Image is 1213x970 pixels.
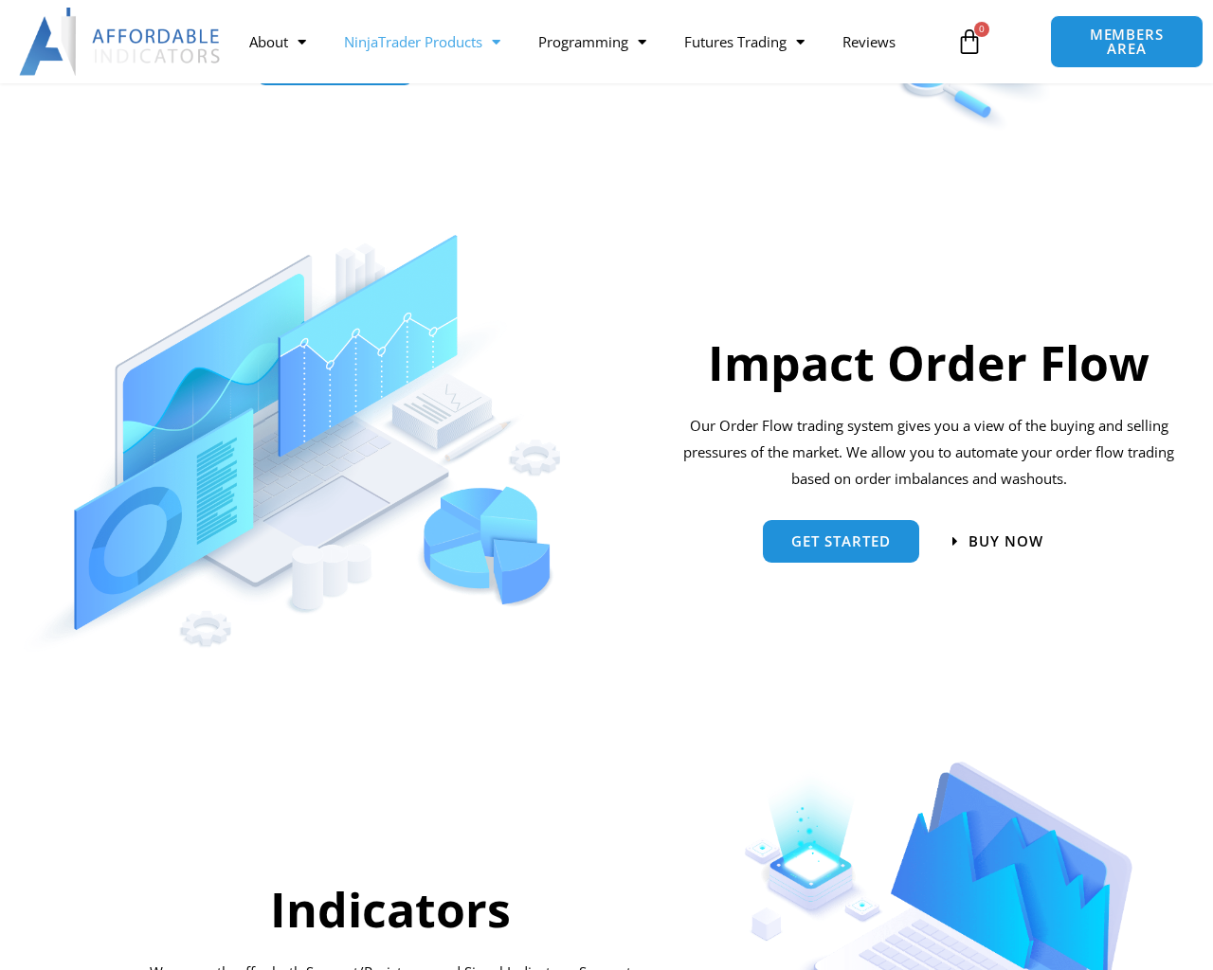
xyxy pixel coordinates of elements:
[674,413,1184,493] div: Our Order Flow trading system gives you a view of the buying and selling pressures of the market....
[519,20,665,63] a: Programming
[969,534,1043,548] span: BUY NOW
[763,520,919,563] a: Get started
[230,20,946,63] nav: Menu
[147,879,633,941] h2: Indicators
[24,235,560,652] img: OrderFlow | Affordable Indicators – NinjaTrader
[674,332,1184,394] h2: Impact Order Flow
[1070,27,1184,56] span: MEMBERS AREA
[665,20,824,63] a: Futures Trading
[974,22,989,37] span: 0
[928,14,1011,69] a: 0
[230,20,325,63] a: About
[1050,15,1204,68] a: MEMBERS AREA
[791,534,891,548] span: Get started
[19,8,223,76] img: LogoAI | Affordable Indicators – NinjaTrader
[824,20,914,63] a: Reviews
[325,20,519,63] a: NinjaTrader Products
[952,534,1043,548] a: BUY NOW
